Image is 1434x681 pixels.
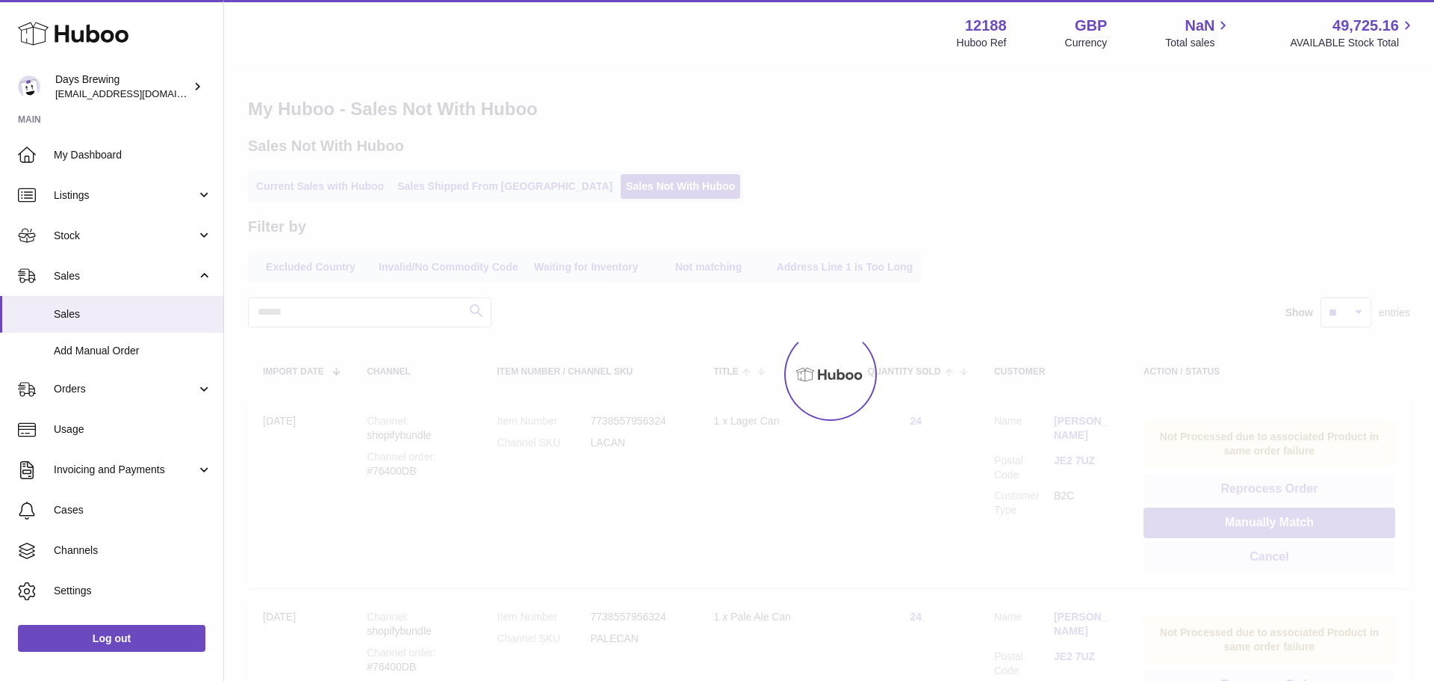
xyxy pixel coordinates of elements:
[54,382,196,396] span: Orders
[54,269,196,283] span: Sales
[1165,16,1232,50] a: NaN Total sales
[1075,16,1107,36] strong: GBP
[1290,36,1416,50] span: AVAILABLE Stock Total
[18,625,205,652] a: Log out
[1185,16,1214,36] span: NaN
[54,422,212,437] span: Usage
[1165,36,1232,50] span: Total sales
[54,344,212,358] span: Add Manual Order
[54,463,196,477] span: Invoicing and Payments
[54,584,212,598] span: Settings
[54,148,212,162] span: My Dashboard
[18,76,40,98] img: internalAdmin-12188@internal.huboo.com
[1065,36,1108,50] div: Currency
[54,503,212,517] span: Cases
[957,36,1007,50] div: Huboo Ref
[55,73,190,101] div: Days Brewing
[1332,16,1399,36] span: 49,725.16
[965,16,1007,36] strong: 12188
[54,229,196,243] span: Stock
[54,188,196,203] span: Listings
[1290,16,1416,50] a: 49,725.16 AVAILABLE Stock Total
[55,87,220,99] span: [EMAIL_ADDRESS][DOMAIN_NAME]
[54,543,212,558] span: Channels
[54,307,212,321] span: Sales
